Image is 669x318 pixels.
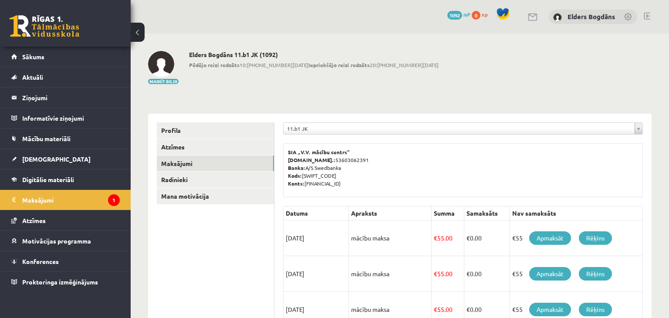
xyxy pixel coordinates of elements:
a: 0 xp [472,11,492,18]
legend: Informatīvie ziņojumi [22,108,120,128]
a: Maksājumi [157,156,274,172]
b: Pēdējo reizi redzēts [189,61,240,68]
td: mācību maksa [349,256,432,292]
th: Summa [432,206,464,220]
a: [DEMOGRAPHIC_DATA] [11,149,120,169]
a: Digitālie materiāli [11,169,120,189]
span: 11.b1 JK [287,123,631,134]
span: € [466,234,470,242]
a: Radinieki [157,172,274,188]
span: Digitālie materiāli [22,176,74,183]
td: [DATE] [284,220,349,256]
a: Konferences [11,251,120,271]
span: Konferences [22,257,59,265]
a: Aktuāli [11,67,120,87]
td: 55.00 [432,220,464,256]
td: mācību maksa [349,220,432,256]
b: Iepriekšējo reizi redzēts [308,61,370,68]
a: Rīgas 1. Tālmācības vidusskola [10,15,79,37]
span: 1092 [447,11,462,20]
th: Samaksāts [464,206,510,220]
a: Ziņojumi [11,88,120,108]
span: € [434,305,437,313]
legend: Maksājumi [22,190,120,210]
button: Mainīt bildi [148,79,179,84]
p: 53603062391 A/S Swedbanka [SWIFT_CODE] [FINANCIAL_ID] [288,148,638,187]
a: Motivācijas programma [11,231,120,251]
img: Elders Bogdāns [148,51,174,77]
span: Atzīmes [22,217,46,224]
a: Apmaksāt [529,267,571,281]
img: Elders Bogdāns [553,13,562,22]
span: € [466,305,470,313]
td: 0.00 [464,256,510,292]
b: SIA „V.V. mācību centrs” [288,149,350,156]
a: Maksājumi1 [11,190,120,210]
span: 0 [472,11,480,20]
td: 55.00 [432,256,464,292]
i: 1 [108,194,120,206]
span: Sākums [22,53,44,61]
span: xp [482,11,487,18]
span: € [466,270,470,277]
span: mP [463,11,470,18]
a: Apmaksāt [529,231,571,245]
th: Nav samaksāts [510,206,643,220]
td: [DATE] [284,256,349,292]
span: Aktuāli [22,73,43,81]
h2: Elders Bogdāns 11.b1 JK (1092) [189,51,439,58]
a: 11.b1 JK [284,123,642,134]
td: €55 [510,220,643,256]
a: Rēķins [579,231,612,245]
a: Informatīvie ziņojumi [11,108,120,128]
b: Konts: [288,180,304,187]
td: 0.00 [464,220,510,256]
legend: Ziņojumi [22,88,120,108]
span: Proktoringa izmēģinājums [22,278,98,286]
a: Elders Bogdāns [568,12,615,21]
span: 10:[PHONE_NUMBER][DATE] 20:[PHONE_NUMBER][DATE] [189,61,439,69]
span: Mācību materiāli [22,135,71,142]
b: Kods: [288,172,302,179]
a: Rēķins [579,267,612,281]
a: Atzīmes [11,210,120,230]
a: Apmaksāt [529,303,571,316]
b: Banka: [288,164,305,171]
a: Sākums [11,47,120,67]
a: Mācību materiāli [11,129,120,149]
th: Apraksts [349,206,432,220]
span: € [434,270,437,277]
a: Mana motivācija [157,188,274,204]
span: € [434,234,437,242]
td: €55 [510,256,643,292]
a: Atzīmes [157,139,274,155]
a: Proktoringa izmēģinājums [11,272,120,292]
b: [DOMAIN_NAME].: [288,156,335,163]
a: Rēķins [579,303,612,316]
a: Profils [157,122,274,139]
th: Datums [284,206,349,220]
a: 1092 mP [447,11,470,18]
span: [DEMOGRAPHIC_DATA] [22,155,91,163]
span: Motivācijas programma [22,237,91,245]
